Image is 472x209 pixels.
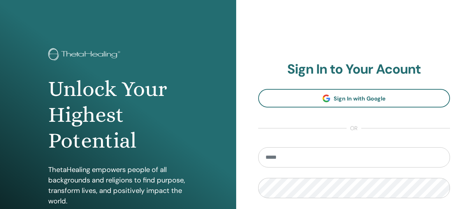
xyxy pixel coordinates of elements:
h1: Unlock Your Highest Potential [48,76,188,154]
p: ThetaHealing empowers people of all backgrounds and religions to find purpose, transform lives, a... [48,164,188,206]
h2: Sign In to Your Acount [258,61,450,77]
a: Sign In with Google [258,89,450,107]
span: or [347,124,361,133]
span: Sign In with Google [334,95,386,102]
